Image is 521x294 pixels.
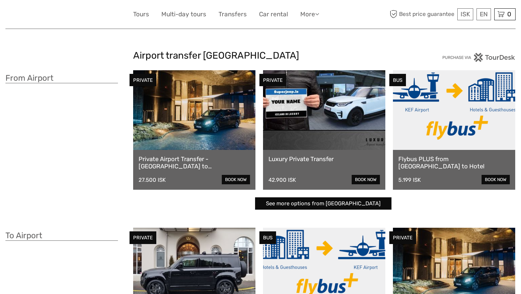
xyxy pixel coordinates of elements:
[219,9,247,20] a: Transfers
[389,74,406,87] div: BUS
[482,175,510,184] a: book now
[268,177,296,183] div: 42.900 ISK
[130,231,156,244] div: PRIVATE
[398,155,510,170] a: Flybus PLUS from [GEOGRAPHIC_DATA] to Hotel
[389,231,416,244] div: PRIVATE
[130,74,156,87] div: PRIVATE
[259,74,286,87] div: PRIVATE
[461,10,470,18] span: ISK
[398,177,421,183] div: 5.199 ISK
[388,8,456,20] span: Best price guarantee
[268,155,380,163] a: Luxury Private Transfer
[5,231,118,241] h3: To Airport
[259,9,288,20] a: Car rental
[442,53,516,62] img: PurchaseViaTourDesk.png
[133,9,149,20] a: Tours
[133,50,388,62] h2: Airport transfer [GEOGRAPHIC_DATA]
[476,8,491,20] div: EN
[5,73,118,83] h3: From Airport
[161,9,206,20] a: Multi-day tours
[255,197,391,210] a: See more options from [GEOGRAPHIC_DATA]
[139,177,166,183] div: 27.500 ISK
[222,175,250,184] a: book now
[506,10,512,18] span: 0
[300,9,319,20] a: More
[352,175,380,184] a: book now
[259,231,276,244] div: BUS
[139,155,250,170] a: Private Airport Transfer - [GEOGRAPHIC_DATA] to [GEOGRAPHIC_DATA]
